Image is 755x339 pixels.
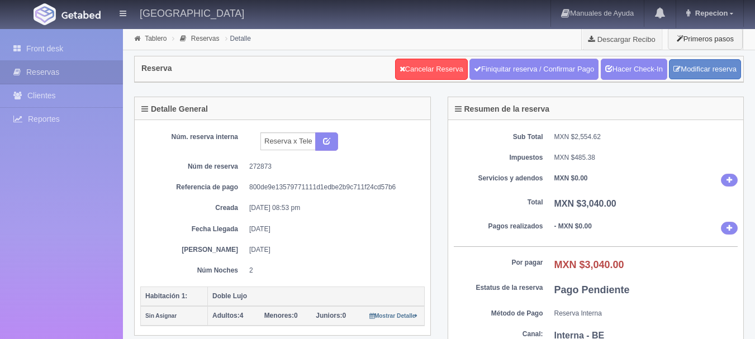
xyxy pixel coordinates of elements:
[149,245,238,255] dt: [PERSON_NAME]
[554,309,738,318] dd: Reserva Interna
[316,312,346,319] span: 0
[249,183,416,192] dd: 800de9e13579771111d1edbe2b9c711f24cd57b6
[554,222,592,230] b: - MXN $0.00
[149,203,238,213] dt: Creada
[454,198,543,207] dt: Total
[264,312,298,319] span: 0
[582,28,662,50] a: Descargar Recibo
[454,174,543,183] dt: Servicios y adendos
[149,162,238,171] dt: Núm de reserva
[208,287,425,306] th: Doble Lujo
[249,225,416,234] dd: [DATE]
[249,266,416,275] dd: 2
[395,59,468,80] a: Cancelar Reserva
[601,59,667,80] a: Hacer Check-In
[554,199,616,208] b: MXN $3,040.00
[669,59,741,80] a: Modificar reserva
[264,312,294,319] strong: Menores:
[554,284,630,295] b: Pago Pendiente
[145,292,187,300] b: Habitación 1:
[34,3,56,25] img: Getabed
[212,312,243,319] span: 4
[454,222,543,231] dt: Pagos realizados
[454,309,543,318] dt: Método de Pago
[369,312,418,319] a: Mostrar Detalle
[554,132,738,142] dd: MXN $2,554.62
[145,35,167,42] a: Tablero
[141,64,172,73] h4: Reserva
[149,266,238,275] dt: Núm Noches
[249,245,416,255] dd: [DATE]
[249,162,416,171] dd: 272873
[212,312,240,319] strong: Adultos:
[145,313,177,319] small: Sin Asignar
[554,153,738,163] dd: MXN $485.38
[454,283,543,293] dt: Estatus de la reserva
[141,105,208,113] h4: Detalle General
[454,153,543,163] dt: Impuestos
[554,174,588,182] b: MXN $0.00
[454,330,543,339] dt: Canal:
[149,225,238,234] dt: Fecha Llegada
[191,35,220,42] a: Reservas
[454,132,543,142] dt: Sub Total
[668,28,743,50] button: Primeros pasos
[692,9,728,17] span: Repecion
[454,258,543,268] dt: Por pagar
[149,183,238,192] dt: Referencia de pago
[149,132,238,142] dt: Núm. reserva interna
[249,203,416,213] dd: [DATE] 08:53 pm
[369,313,418,319] small: Mostrar Detalle
[140,6,244,20] h4: [GEOGRAPHIC_DATA]
[222,33,254,44] li: Detalle
[554,259,624,270] b: MXN $3,040.00
[469,59,599,80] a: Finiquitar reserva / Confirmar Pago
[455,105,550,113] h4: Resumen de la reserva
[316,312,342,319] strong: Juniors:
[61,11,101,19] img: Getabed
